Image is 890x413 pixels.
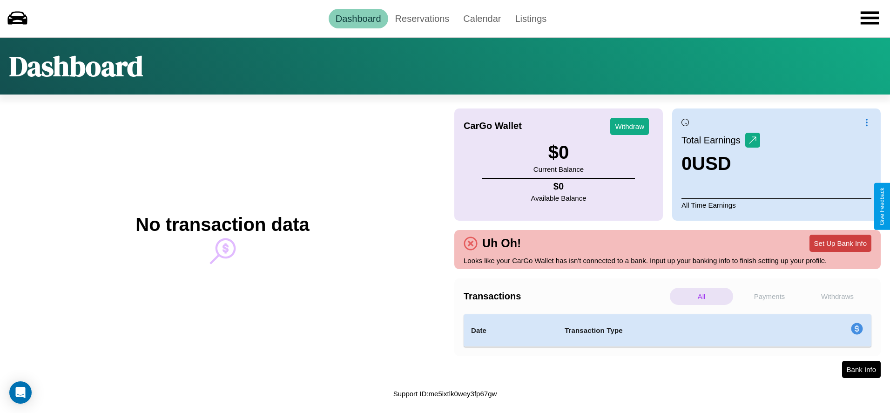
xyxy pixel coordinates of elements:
[388,9,457,28] a: Reservations
[464,291,667,302] h4: Transactions
[393,387,497,400] p: Support ID: me5ixtlk0wey3fp67gw
[681,153,760,174] h3: 0 USD
[531,192,587,204] p: Available Balance
[681,198,871,211] p: All Time Earnings
[842,361,881,378] button: Bank Info
[533,163,584,176] p: Current Balance
[738,288,801,305] p: Payments
[806,288,869,305] p: Withdraws
[464,314,871,347] table: simple table
[464,121,522,131] h4: CarGo Wallet
[565,325,775,336] h4: Transaction Type
[9,381,32,404] div: Open Intercom Messenger
[135,214,309,235] h2: No transaction data
[670,288,733,305] p: All
[478,237,526,250] h4: Uh Oh!
[809,235,871,252] button: Set Up Bank Info
[9,47,143,85] h1: Dashboard
[508,9,553,28] a: Listings
[681,132,745,149] p: Total Earnings
[456,9,508,28] a: Calendar
[471,325,550,336] h4: Date
[531,181,587,192] h4: $ 0
[329,9,388,28] a: Dashboard
[464,254,871,267] p: Looks like your CarGo Wallet has isn't connected to a bank. Input up your banking info to finish ...
[610,118,649,135] button: Withdraw
[533,142,584,163] h3: $ 0
[879,188,885,225] div: Give Feedback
